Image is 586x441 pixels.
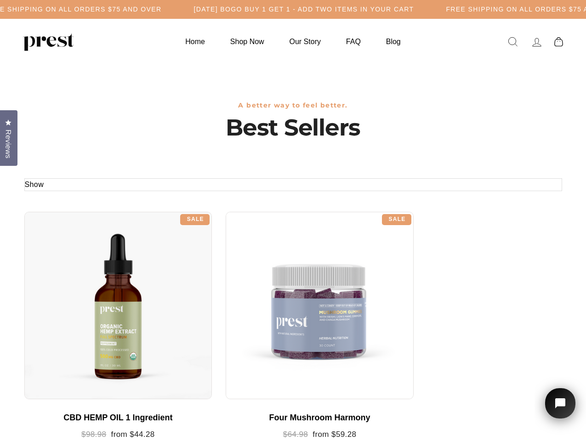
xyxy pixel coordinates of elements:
[535,377,586,441] iframe: Tidio Chat
[219,33,276,51] a: Shop Now
[25,179,44,191] button: Show
[235,413,404,423] div: Four Mushroom Harmony
[335,33,372,51] a: FAQ
[24,114,562,141] h1: Best Sellers
[278,33,332,51] a: Our Story
[34,413,203,423] div: CBD HEMP OIL 1 Ingredient
[235,430,404,440] div: from $59.28
[24,102,562,109] h3: A better way to feel better.
[375,33,412,51] a: Blog
[81,430,106,439] span: $98.98
[23,33,74,51] img: PREST ORGANICS
[382,214,411,225] div: Sale
[2,130,14,158] span: Reviews
[174,33,216,51] a: Home
[34,430,203,440] div: from $44.28
[180,214,210,225] div: Sale
[174,33,412,51] ul: Primary
[194,6,414,13] h5: [DATE] BOGO BUY 1 GET 1 - ADD TWO ITEMS IN YOUR CART
[283,430,308,439] span: $64.98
